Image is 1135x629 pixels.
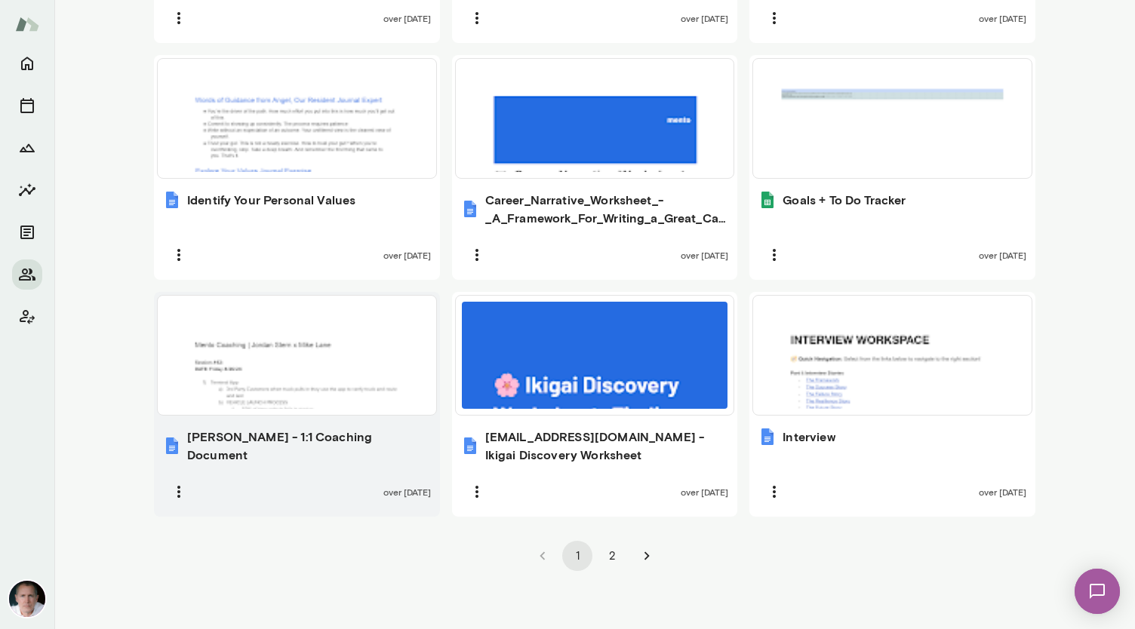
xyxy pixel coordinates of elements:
img: Goals + To Do Tracker [758,191,777,209]
h6: Identify Your Personal Values [187,191,355,209]
button: Insights [12,175,42,205]
span: over [DATE] [979,486,1026,498]
h6: Career_Narrative_Worksheet_-_A_Framework_For_Writing_a_Great_Career_Narrative [485,191,729,227]
span: over [DATE] [383,486,431,498]
span: over [DATE] [979,249,1026,261]
img: Mento [15,10,39,38]
span: over [DATE] [383,12,431,24]
img: afmarcus1@gmail.com - Ikigai Discovery Worksheet [461,437,479,455]
span: over [DATE] [681,12,728,24]
h6: [EMAIL_ADDRESS][DOMAIN_NAME] - Ikigai Discovery Worksheet [485,428,729,464]
h6: [PERSON_NAME] - 1:1 Coaching Document [187,428,431,464]
h6: Interview [783,428,835,446]
div: pagination [154,529,1035,571]
span: over [DATE] [979,12,1026,24]
button: Growth Plan [12,133,42,163]
button: Documents [12,217,42,247]
nav: pagination navigation [525,541,664,571]
span: over [DATE] [681,249,728,261]
img: Identify Your Personal Values [163,191,181,209]
img: Career_Narrative_Worksheet_-_A_Framework_For_Writing_a_Great_Career_Narrative [461,200,479,218]
button: page 1 [562,541,592,571]
button: Sessions [12,91,42,121]
img: Jordan Stern - 1:1 Coaching Document [163,437,181,455]
button: Go to page 2 [597,541,627,571]
img: Mike Lane [9,581,45,617]
h6: Goals + To Do Tracker [783,191,906,209]
button: Client app [12,302,42,332]
span: over [DATE] [383,249,431,261]
button: Go to next page [632,541,662,571]
span: over [DATE] [681,486,728,498]
button: Members [12,259,42,290]
img: Interview [758,428,777,446]
button: Home [12,48,42,78]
